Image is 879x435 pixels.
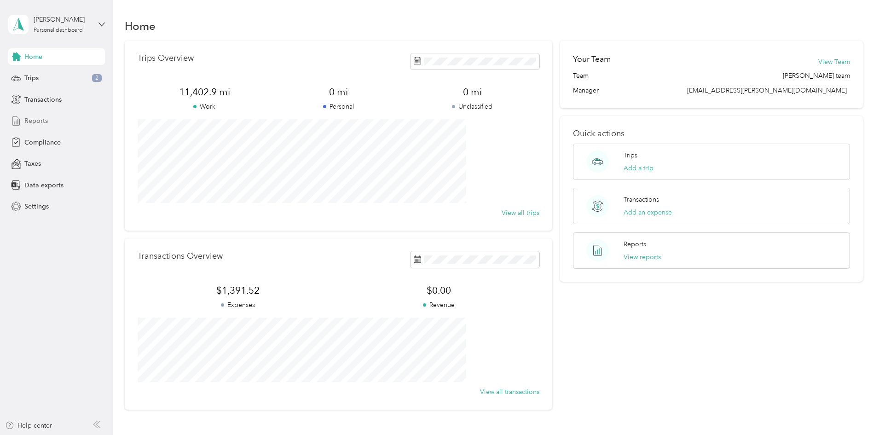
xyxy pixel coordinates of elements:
p: Work [138,102,272,111]
p: Transactions [624,195,659,204]
span: Home [24,52,42,62]
span: [EMAIL_ADDRESS][PERSON_NAME][DOMAIN_NAME] [687,87,847,94]
span: 11,402.9 mi [138,86,272,99]
p: Revenue [338,300,539,310]
span: $1,391.52 [138,284,338,297]
button: View Team [818,57,850,67]
p: Trips Overview [138,53,194,63]
span: 2 [92,74,102,82]
span: 0 mi [272,86,405,99]
span: Manager [573,86,599,95]
p: Quick actions [573,129,850,139]
p: Personal [272,102,405,111]
h1: Home [125,21,156,31]
span: 0 mi [405,86,539,99]
button: View all trips [502,208,539,218]
p: Transactions Overview [138,251,223,261]
button: Help center [5,421,52,430]
span: Trips [24,73,39,83]
button: Add a trip [624,163,653,173]
div: Personal dashboard [34,28,83,33]
p: Expenses [138,300,338,310]
h2: Your Team [573,53,611,65]
button: View reports [624,252,661,262]
button: Add an expense [624,208,672,217]
p: Unclassified [405,102,539,111]
p: Reports [624,239,646,249]
span: Team [573,71,589,81]
span: $0.00 [338,284,539,297]
p: Trips [624,151,637,160]
span: Data exports [24,180,64,190]
div: [PERSON_NAME] [34,15,91,24]
span: Transactions [24,95,62,104]
iframe: Everlance-gr Chat Button Frame [827,383,879,435]
span: Taxes [24,159,41,168]
span: Reports [24,116,48,126]
span: Settings [24,202,49,211]
span: Compliance [24,138,61,147]
button: View all transactions [480,387,539,397]
span: [PERSON_NAME] team [783,71,850,81]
